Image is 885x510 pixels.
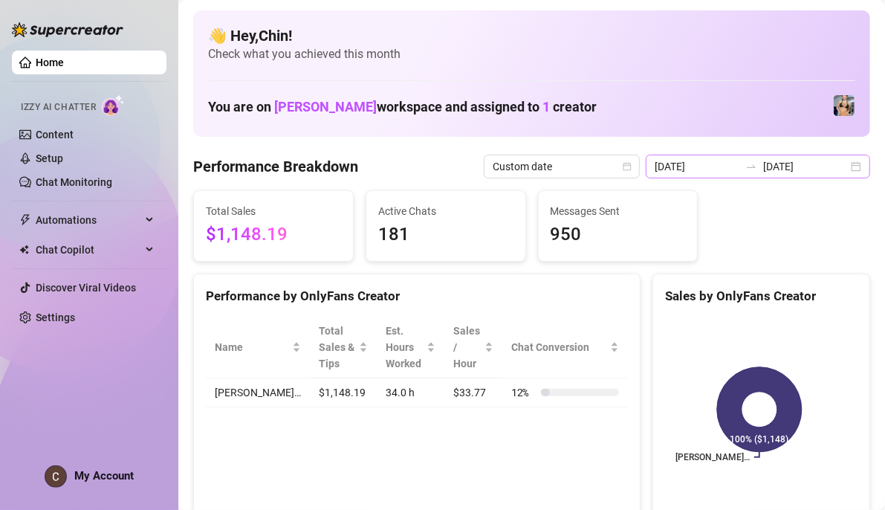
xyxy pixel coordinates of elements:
span: Check what you achieved this month [208,46,855,62]
img: ACg8ocJjJWLWaEnVMMkm3cPH3rgcfPvMqjtuZHT9G8ygc5TjaXGRUw=s96-c [45,466,66,487]
span: [PERSON_NAME] [274,99,377,114]
input: End date [763,158,848,175]
td: 34.0 h [377,378,444,407]
span: calendar [623,162,632,171]
h4: Performance Breakdown [193,156,358,177]
td: $1,148.19 [310,378,377,407]
th: Sales / Hour [444,317,502,378]
a: Content [36,129,74,141]
span: $1,148.19 [206,221,341,249]
span: Custom date [493,155,631,178]
span: 181 [378,221,513,249]
span: to [745,161,757,172]
span: Active Chats [378,203,513,219]
th: Name [206,317,310,378]
img: logo-BBDzfeDw.svg [12,22,123,37]
a: Home [36,57,64,68]
div: Sales by OnlyFans Creator [665,286,858,306]
span: Messages Sent [551,203,686,219]
td: [PERSON_NAME]… [206,378,310,407]
img: Veronica [834,95,855,116]
span: 1 [542,99,550,114]
span: 12 % [511,384,535,401]
span: 950 [551,221,686,249]
td: $33.77 [444,378,502,407]
span: Total Sales [206,203,341,219]
span: Automations [36,208,141,232]
span: Total Sales & Tips [319,323,356,372]
h1: You are on workspace and assigned to creator [208,99,597,115]
span: thunderbolt [19,214,31,226]
img: Chat Copilot [19,245,29,255]
a: Setup [36,152,63,164]
span: My Account [74,469,134,482]
div: Performance by OnlyFans Creator [206,286,628,306]
a: Discover Viral Videos [36,282,136,294]
span: Sales / Hour [453,323,482,372]
span: swap-right [745,161,757,172]
th: Chat Conversion [502,317,628,378]
h4: 👋 Hey, Chin ! [208,25,855,46]
a: Chat Monitoring [36,176,112,188]
input: Start date [655,158,739,175]
th: Total Sales & Tips [310,317,377,378]
span: Chat Conversion [511,339,607,355]
div: Est. Hours Worked [386,323,424,372]
img: AI Chatter [102,94,125,116]
span: Izzy AI Chatter [21,100,96,114]
span: Chat Copilot [36,238,141,262]
a: Settings [36,312,75,323]
text: [PERSON_NAME]… [675,452,750,462]
span: Name [215,339,289,355]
